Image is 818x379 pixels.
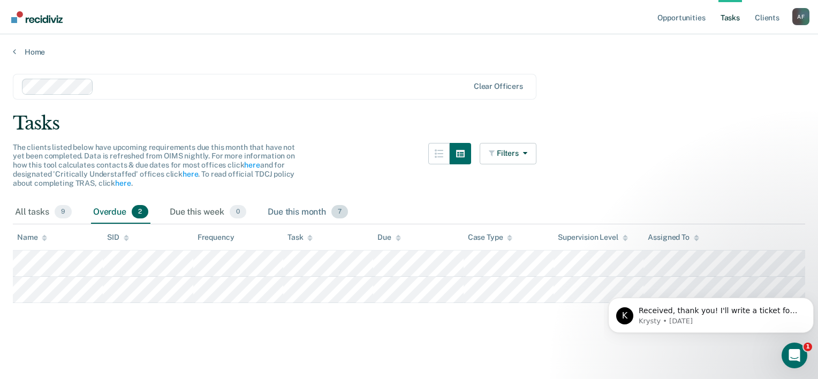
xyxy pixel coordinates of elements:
a: Home [13,47,805,57]
div: Due [377,233,401,242]
img: Recidiviz [11,11,63,23]
iframe: Intercom notifications message [604,275,818,350]
div: Name [17,233,47,242]
div: Clear officers [474,82,523,91]
button: Filters [480,143,536,164]
div: Due this month7 [266,201,350,224]
div: Due this week0 [168,201,248,224]
iframe: Intercom live chat [782,343,807,368]
span: 7 [331,205,348,219]
span: 2 [132,205,148,219]
a: here [183,170,198,178]
span: 9 [55,205,72,219]
div: A F [792,8,809,25]
a: here [244,161,260,169]
span: 0 [230,205,246,219]
div: All tasks9 [13,201,74,224]
span: The clients listed below have upcoming requirements due this month that have not yet been complet... [13,143,295,187]
div: Tasks [13,112,805,134]
div: Overdue2 [91,201,150,224]
a: here [115,179,131,187]
button: Profile dropdown button [792,8,809,25]
div: Case Type [468,233,513,242]
div: Frequency [198,233,234,242]
div: Task [287,233,313,242]
div: Assigned To [648,233,699,242]
div: SID [107,233,129,242]
div: Supervision Level [558,233,628,242]
span: 1 [804,343,812,351]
